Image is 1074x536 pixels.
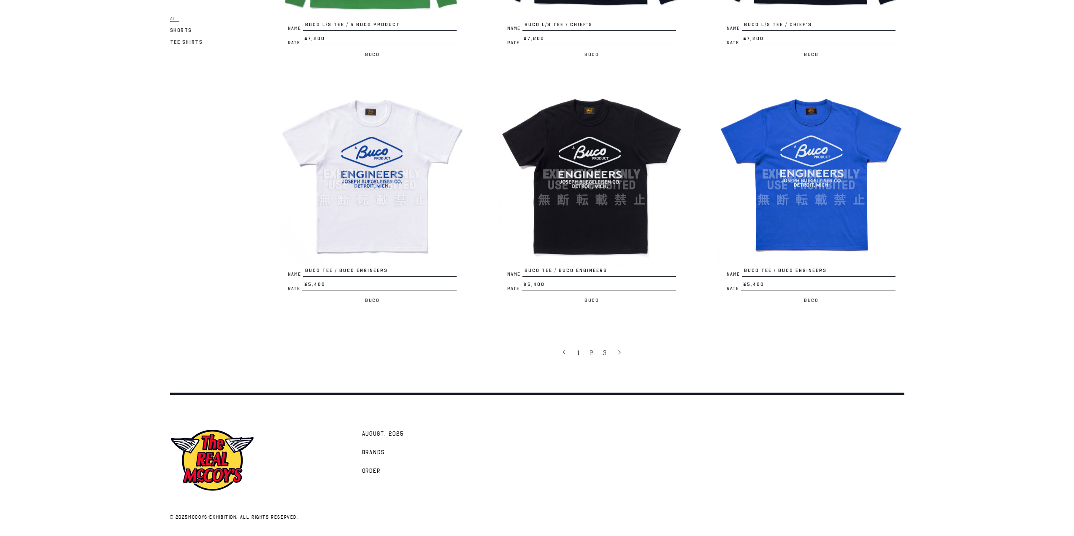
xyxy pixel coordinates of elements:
p: Buco [499,49,684,59]
span: ¥5,400 [741,281,895,291]
img: BUCO TEE / BUCO ENGINEERS [279,81,465,267]
span: Name [288,26,303,31]
span: Order [362,467,381,476]
span: Rate [727,286,741,291]
a: BUCO TEE / BUCO ENGINEERS NameBUCO TEE / BUCO ENGINEERS Rate¥5,400 Buco [279,81,465,305]
span: ¥5,400 [302,281,457,291]
span: Name [507,272,522,277]
p: Buco [279,49,465,59]
a: All [170,13,180,24]
p: Buco [279,295,465,305]
a: Tee Shirts [170,37,203,47]
span: Name [727,272,742,277]
span: AUGUST. 2025 [362,430,404,439]
span: 2 [590,349,593,357]
span: Rate [288,40,302,45]
span: BUCO TEE / BUCO ENGINEERS [522,267,676,277]
span: Rate [727,40,741,45]
a: 1 [573,344,585,361]
span: BUCO L/S TEE / CHIEF’S [742,21,895,31]
span: BUCO L/S TEE / A BUCO PRODUCT [303,21,457,31]
a: BUCO TEE / BUCO ENGINEERS NameBUCO TEE / BUCO ENGINEERS Rate¥5,400 Buco [499,81,684,305]
p: © 2025 . All rights reserved. [170,514,520,521]
span: Rate [507,40,522,45]
span: ¥7,200 [302,35,457,45]
a: Shorts [170,25,192,35]
a: BUCO TEE / BUCO ENGINEERS NameBUCO TEE / BUCO ENGINEERS Rate¥5,400 Buco [718,81,904,305]
span: BUCO TEE / BUCO ENGINEERS [742,267,895,277]
span: Name [727,26,742,31]
a: 3 [599,344,612,361]
span: 1 [577,349,579,357]
span: Brands [362,449,385,457]
a: AUGUST. 2025 [358,424,408,443]
span: Shorts [170,27,192,33]
span: 3 [603,349,606,357]
img: mccoys-exhibition [170,428,254,492]
img: BUCO TEE / BUCO ENGINEERS [718,81,904,267]
span: Name [507,26,522,31]
span: Name [288,272,303,277]
p: Buco [499,295,684,305]
span: Rate [507,286,522,291]
span: BUCO TEE / BUCO ENGINEERS [303,267,457,277]
span: Tee Shirts [170,39,203,45]
span: All [170,16,180,22]
p: Buco [718,49,904,59]
a: mccoys-exhibition [188,514,236,520]
a: Brands [358,443,390,461]
a: Order [358,461,385,480]
span: Rate [288,286,302,291]
img: BUCO TEE / BUCO ENGINEERS [499,81,684,267]
span: ¥7,200 [741,35,895,45]
span: ¥7,200 [522,35,676,45]
span: ¥5,400 [522,281,676,291]
p: Buco [718,295,904,305]
span: BUCO L/S TEE / CHIEF’S [522,21,676,31]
